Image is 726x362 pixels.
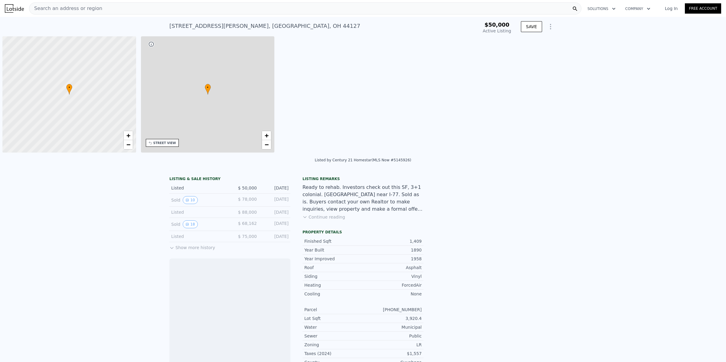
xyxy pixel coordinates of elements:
[153,141,176,145] div: STREET VIEW
[658,5,685,12] a: Log In
[583,3,620,14] button: Solutions
[66,84,72,94] div: •
[183,220,198,228] button: View historical data
[29,5,102,12] span: Search an address or region
[302,230,423,235] div: Property details
[5,4,24,13] img: Lotside
[304,333,363,339] div: Sewer
[304,307,363,313] div: Parcel
[521,21,542,32] button: SAVE
[483,28,511,33] span: Active Listing
[304,315,363,321] div: Lot Sqft
[363,273,422,279] div: Vinyl
[304,350,363,357] div: Taxes (2024)
[205,84,211,94] div: •
[126,132,130,139] span: +
[205,85,211,90] span: •
[302,214,345,220] button: Continue reading
[363,315,422,321] div: 3,920.4
[262,209,289,215] div: [DATE]
[363,307,422,313] div: [PHONE_NUMBER]
[262,196,289,204] div: [DATE]
[620,3,655,14] button: Company
[363,291,422,297] div: None
[304,324,363,330] div: Water
[304,282,363,288] div: Heating
[238,234,257,239] span: $ 75,000
[363,333,422,339] div: Public
[363,324,422,330] div: Municipal
[183,196,198,204] button: View historical data
[169,242,215,251] button: Show more history
[265,132,269,139] span: +
[262,220,289,228] div: [DATE]
[171,220,225,228] div: Sold
[304,291,363,297] div: Cooling
[363,247,422,253] div: 1890
[171,196,225,204] div: Sold
[304,265,363,271] div: Roof
[363,342,422,348] div: LR
[363,256,422,262] div: 1958
[169,22,360,30] div: [STREET_ADDRESS][PERSON_NAME] , [GEOGRAPHIC_DATA] , OH 44127
[126,141,130,148] span: −
[304,238,363,244] div: Finished Sqft
[304,273,363,279] div: Siding
[171,209,225,215] div: Listed
[363,350,422,357] div: $1,557
[238,210,257,215] span: $ 88,000
[238,197,257,202] span: $ 78,000
[262,185,289,191] div: [DATE]
[265,141,269,148] span: −
[302,184,423,213] div: Ready to rehab. Investors check out this SF, 3+1 colonial. [GEOGRAPHIC_DATA] near I-77. Sold as i...
[66,85,72,90] span: •
[304,247,363,253] div: Year Built
[685,3,721,14] a: Free Account
[238,221,257,226] span: $ 68,162
[363,238,422,244] div: 1,409
[124,140,133,149] a: Zoom out
[304,256,363,262] div: Year Improved
[171,185,225,191] div: Listed
[315,158,411,162] div: Listed by Century 21 Homestar (MLS Now #5145926)
[171,233,225,239] div: Listed
[304,342,363,348] div: Zoning
[363,265,422,271] div: Asphalt
[302,176,423,181] div: Listing remarks
[124,131,133,140] a: Zoom in
[169,176,290,183] div: LISTING & SALE HISTORY
[485,21,509,28] span: $50,000
[238,186,257,190] span: $ 50,000
[262,140,271,149] a: Zoom out
[544,21,557,33] button: Show Options
[363,282,422,288] div: ForcedAir
[262,233,289,239] div: [DATE]
[262,131,271,140] a: Zoom in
